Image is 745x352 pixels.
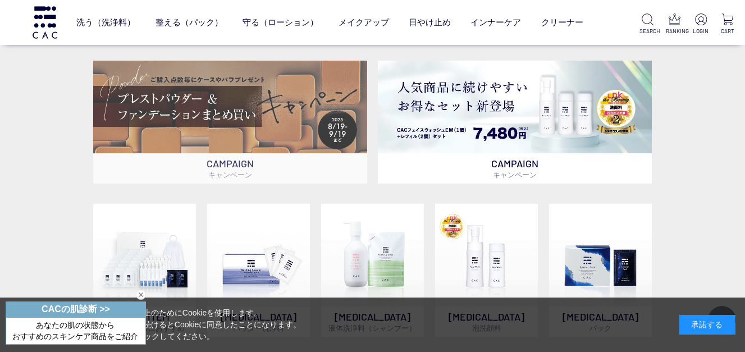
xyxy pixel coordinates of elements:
a: CART [719,13,736,35]
a: 泡洗顔料 [MEDICAL_DATA]泡洗顔料 [435,204,538,337]
img: logo [31,6,59,38]
a: [MEDICAL_DATA]パック [549,204,652,337]
a: クリーナー [541,8,583,37]
a: トライアルセット TRIAL ITEMはじめての方におすすめ [93,204,196,337]
div: 当サイトでは、お客様へのサービス向上のためにCookieを使用します。 「承諾する」をクリックするか閲覧を続けるとCookieに同意したことになります。 詳細はこちらの をクリックしてください。 [10,307,301,342]
img: ベースメイクキャンペーン [93,61,367,153]
span: キャンペーン [493,170,537,179]
div: 承諾する [679,315,735,335]
img: フェイスウォッシュ＋レフィル2個セット [378,61,652,153]
a: RANKING [666,13,683,35]
a: 守る（ローション） [243,8,318,37]
a: SEARCH [639,13,656,35]
a: LOGIN [692,13,709,35]
a: 日やけ止め [409,8,451,37]
p: CAMPAIGN [378,153,652,184]
p: RANKING [666,27,683,35]
a: 整える（パック） [156,8,223,37]
a: ベースメイクキャンペーン ベースメイクキャンペーン CAMPAIGNキャンペーン [93,61,367,184]
p: SEARCH [639,27,656,35]
a: [MEDICAL_DATA]液体洗浄料（シャンプー） [321,204,424,337]
span: キャンペーン [208,170,252,179]
p: CAMPAIGN [93,153,367,184]
img: 泡洗顔料 [435,204,538,307]
a: 洗う（洗浄料） [76,8,135,37]
img: トライアルセット [93,204,196,307]
a: メイクアップ [339,8,389,37]
p: CART [719,27,736,35]
a: [MEDICAL_DATA]パウダー洗浄料 [207,204,310,337]
a: インナーケア [470,8,521,37]
a: フェイスウォッシュ＋レフィル2個セット フェイスウォッシュ＋レフィル2個セット CAMPAIGNキャンペーン [378,61,652,184]
p: LOGIN [692,27,709,35]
